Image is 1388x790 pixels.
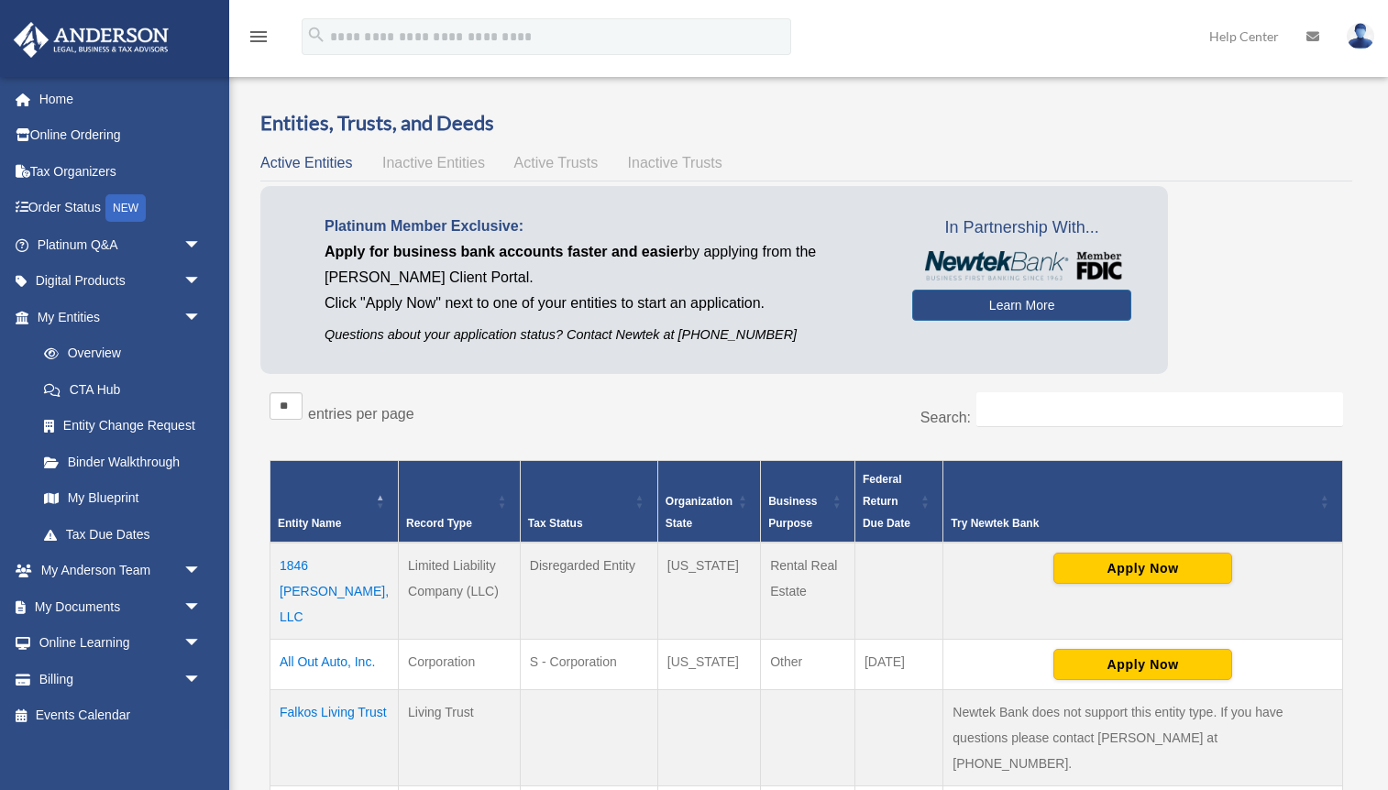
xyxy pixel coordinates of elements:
[628,155,722,170] span: Inactive Trusts
[325,214,885,239] p: Platinum Member Exclusive:
[920,410,971,425] label: Search:
[26,335,211,372] a: Overview
[13,190,229,227] a: Order StatusNEW
[13,625,229,662] a: Online Learningarrow_drop_down
[270,639,399,689] td: All Out Auto, Inc.
[399,639,521,689] td: Corporation
[325,244,684,259] span: Apply for business bank accounts faster and easier
[183,553,220,590] span: arrow_drop_down
[528,517,583,530] span: Tax Status
[1347,23,1374,49] img: User Pic
[912,214,1131,243] span: In Partnership With...
[13,661,229,697] a: Billingarrow_drop_down
[325,239,885,291] p: by applying from the [PERSON_NAME] Client Portal.
[8,22,174,58] img: Anderson Advisors Platinum Portal
[768,495,817,530] span: Business Purpose
[13,117,229,154] a: Online Ordering
[863,473,910,530] span: Federal Return Due Date
[183,625,220,663] span: arrow_drop_down
[13,553,229,589] a: My Anderson Teamarrow_drop_down
[1053,553,1232,584] button: Apply Now
[520,460,657,543] th: Tax Status: Activate to sort
[666,495,733,530] span: Organization State
[248,32,270,48] a: menu
[105,194,146,222] div: NEW
[183,263,220,301] span: arrow_drop_down
[13,697,229,734] a: Events Calendar
[854,460,942,543] th: Federal Return Due Date: Activate to sort
[26,516,220,553] a: Tax Due Dates
[306,25,326,45] i: search
[26,480,220,517] a: My Blueprint
[514,155,599,170] span: Active Trusts
[183,299,220,336] span: arrow_drop_down
[26,408,220,444] a: Entity Change Request
[183,588,220,626] span: arrow_drop_down
[921,251,1122,280] img: NewtekBankLogoSM.png
[183,661,220,698] span: arrow_drop_down
[406,517,472,530] span: Record Type
[761,543,855,640] td: Rental Real Estate
[399,460,521,543] th: Record Type: Activate to sort
[399,689,521,785] td: Living Trust
[13,226,229,263] a: Platinum Q&Aarrow_drop_down
[248,26,270,48] i: menu
[183,226,220,264] span: arrow_drop_down
[382,155,485,170] span: Inactive Entities
[943,460,1343,543] th: Try Newtek Bank : Activate to sort
[325,291,885,316] p: Click "Apply Now" next to one of your entities to start an application.
[260,109,1352,137] h3: Entities, Trusts, and Deeds
[854,639,942,689] td: [DATE]
[13,81,229,117] a: Home
[260,155,352,170] span: Active Entities
[13,263,229,300] a: Digital Productsarrow_drop_down
[325,324,885,346] p: Questions about your application status? Contact Newtek at [PHONE_NUMBER]
[520,639,657,689] td: S - Corporation
[278,517,341,530] span: Entity Name
[657,460,760,543] th: Organization State: Activate to sort
[26,444,220,480] a: Binder Walkthrough
[13,153,229,190] a: Tax Organizers
[657,639,760,689] td: [US_STATE]
[520,543,657,640] td: Disregarded Entity
[270,543,399,640] td: 1846 [PERSON_NAME], LLC
[13,588,229,625] a: My Documentsarrow_drop_down
[308,406,414,422] label: entries per page
[951,512,1315,534] div: Try Newtek Bank
[13,299,220,335] a: My Entitiesarrow_drop_down
[657,543,760,640] td: [US_STATE]
[761,460,855,543] th: Business Purpose: Activate to sort
[943,689,1343,785] td: Newtek Bank does not support this entity type. If you have questions please contact [PERSON_NAME]...
[912,290,1131,321] a: Learn More
[1053,649,1232,680] button: Apply Now
[270,689,399,785] td: Falkos Living Trust
[26,371,220,408] a: CTA Hub
[270,460,399,543] th: Entity Name: Activate to invert sorting
[399,543,521,640] td: Limited Liability Company (LLC)
[761,639,855,689] td: Other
